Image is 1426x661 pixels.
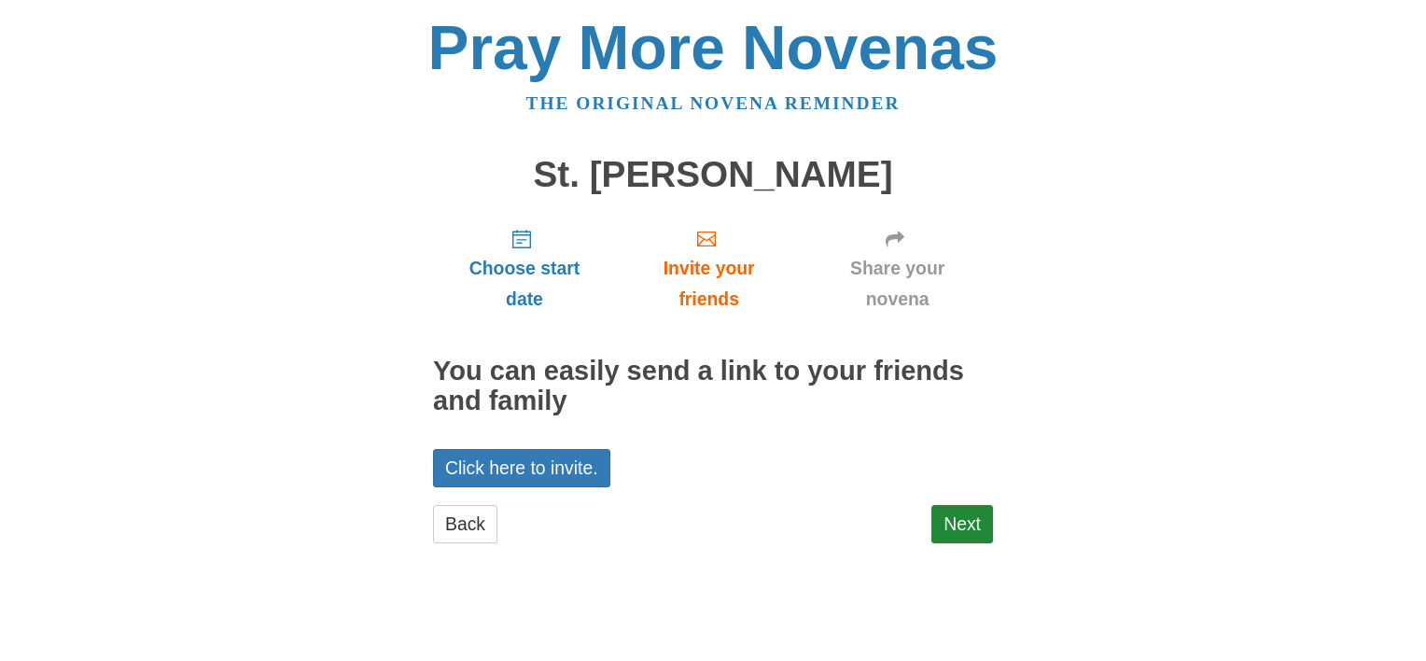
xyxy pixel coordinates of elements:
[931,505,993,543] a: Next
[616,213,802,324] a: Invite your friends
[820,253,974,315] span: Share your novena
[526,93,901,113] a: The original novena reminder
[433,505,497,543] a: Back
[428,13,999,82] a: Pray More Novenas
[433,449,610,487] a: Click here to invite.
[433,357,993,416] h2: You can easily send a link to your friends and family
[635,253,783,315] span: Invite your friends
[433,155,993,195] h1: St. [PERSON_NAME]
[433,213,616,324] a: Choose start date
[452,253,597,315] span: Choose start date
[802,213,993,324] a: Share your novena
